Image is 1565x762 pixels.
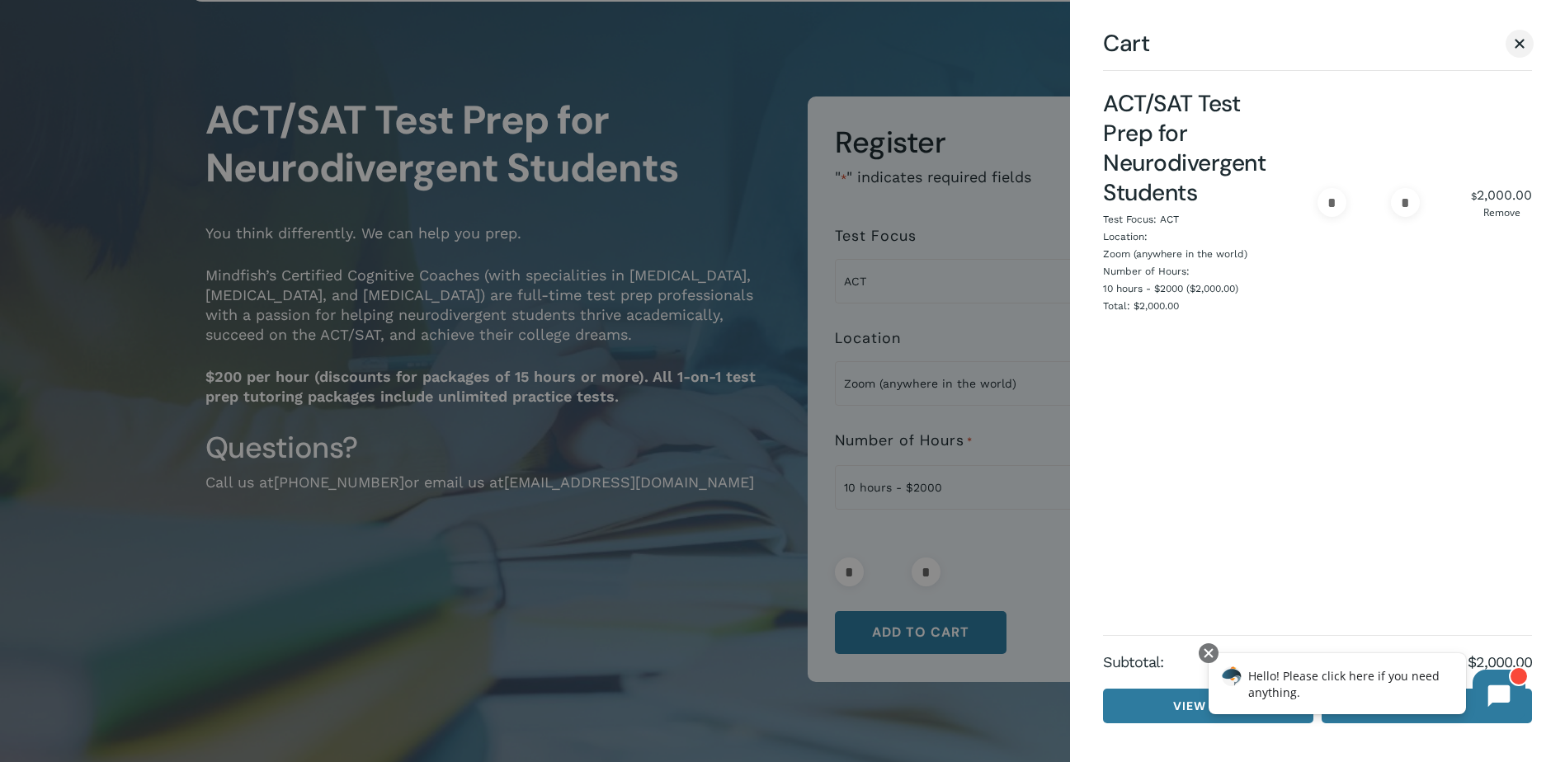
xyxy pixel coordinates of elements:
a: ACT/SAT Test Prep for Neurodivergent Students [1103,88,1266,208]
iframe: Chatbot [1191,640,1542,739]
bdi: 2,000.00 [1471,187,1532,203]
a: View cart [1103,689,1313,723]
span: Cart [1103,33,1149,54]
a: Remove ACT/SAT Test Prep for Neurodivergent Students from cart [1471,208,1532,218]
strong: Subtotal: [1103,652,1468,672]
dt: Number of Hours: [1103,264,1190,281]
p: Zoom (anywhere in the world) [1103,247,1247,261]
p: ACT [1160,212,1179,227]
dt: Test Focus: [1103,212,1157,229]
p: $2,000.00 [1134,299,1179,313]
dt: Location: [1103,229,1148,247]
input: Product quantity [1350,188,1388,217]
span: $ [1471,190,1477,202]
p: 10 hours - $2000 ($2,000.00) [1103,281,1238,296]
dt: Total: [1103,299,1130,316]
